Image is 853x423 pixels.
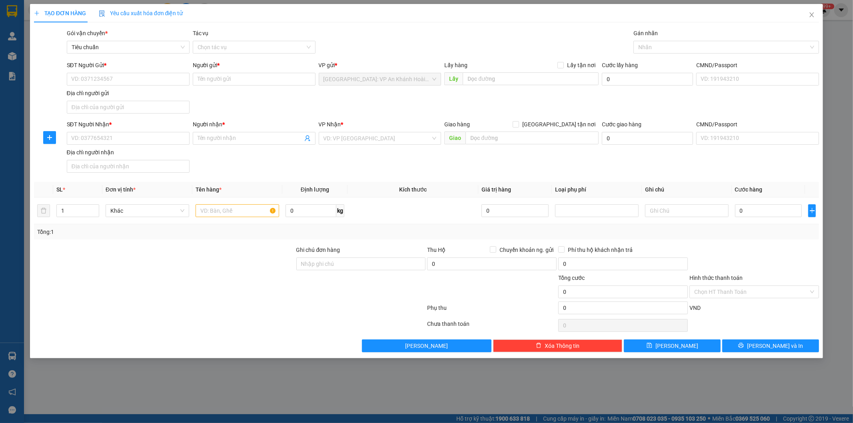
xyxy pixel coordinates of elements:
[602,73,693,86] input: Cước lấy hàng
[34,10,40,16] span: plus
[465,132,599,144] input: Dọc đường
[193,61,316,70] div: Người gửi
[336,204,344,217] span: kg
[809,12,815,18] span: close
[558,275,585,281] span: Tổng cước
[72,41,185,53] span: Tiêu chuẩn
[304,135,311,142] span: user-add
[808,204,816,217] button: plus
[735,186,763,193] span: Cước hàng
[722,339,819,352] button: printer[PERSON_NAME] và In
[196,186,222,193] span: Tên hàng
[493,339,623,352] button: deleteXóa Thông tin
[427,303,558,317] div: Phụ thu
[67,30,108,36] span: Gói vận chuyển
[427,319,558,333] div: Chưa thanh toán
[110,205,184,217] span: Khác
[642,182,732,198] th: Ghi chú
[106,186,136,193] span: Đơn vị tính
[696,61,819,70] div: CMND/Passport
[34,10,86,16] span: TẠO ĐƠN HÀNG
[602,62,638,68] label: Cước lấy hàng
[99,10,183,16] span: Yêu cầu xuất hóa đơn điện tử
[56,186,63,193] span: SL
[362,339,491,352] button: [PERSON_NAME]
[481,186,511,193] span: Giá trị hàng
[67,120,190,129] div: SĐT Người Nhận
[44,134,56,141] span: plus
[536,343,541,349] span: delete
[319,121,341,128] span: VP Nhận
[296,257,426,270] input: Ghi chú đơn hàng
[444,72,463,85] span: Lấy
[296,247,340,253] label: Ghi chú đơn hàng
[565,245,636,254] span: Phí thu hộ khách nhận trả
[67,160,190,173] input: Địa chỉ của người nhận
[67,101,190,114] input: Địa chỉ của người gửi
[647,343,652,349] span: save
[193,120,316,129] div: Người nhận
[747,341,803,350] span: [PERSON_NAME] và In
[689,305,701,311] span: VND
[319,61,441,70] div: VP gửi
[444,121,470,128] span: Giao hàng
[645,204,729,217] input: Ghi Chú
[67,89,190,98] div: Địa chỉ người gửi
[193,30,209,36] label: Tác vụ
[519,120,599,129] span: [GEOGRAPHIC_DATA] tận nơi
[67,61,190,70] div: SĐT Người Gửi
[633,30,658,36] label: Gán nhãn
[196,204,279,217] input: VD: Bàn, Ghế
[37,227,329,236] div: Tổng: 1
[602,132,693,145] input: Cước giao hàng
[444,62,467,68] span: Lấy hàng
[99,10,105,17] img: icon
[809,208,815,214] span: plus
[738,343,744,349] span: printer
[463,72,599,85] input: Dọc đường
[696,120,819,129] div: CMND/Passport
[545,341,579,350] span: Xóa Thông tin
[405,341,448,350] span: [PERSON_NAME]
[444,132,465,144] span: Giao
[801,4,823,26] button: Close
[689,275,743,281] label: Hình thức thanh toán
[481,204,549,217] input: 0
[496,245,557,254] span: Chuyển khoản ng. gửi
[37,204,50,217] button: delete
[655,341,698,350] span: [PERSON_NAME]
[301,186,329,193] span: Định lượng
[427,247,445,253] span: Thu Hộ
[399,186,427,193] span: Kích thước
[602,121,641,128] label: Cước giao hàng
[564,61,599,70] span: Lấy tận nơi
[43,131,56,144] button: plus
[552,182,642,198] th: Loại phụ phí
[324,73,437,85] span: Hà Nội: VP An Khánh Hoài Đức
[624,339,721,352] button: save[PERSON_NAME]
[67,148,190,157] div: Địa chỉ người nhận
